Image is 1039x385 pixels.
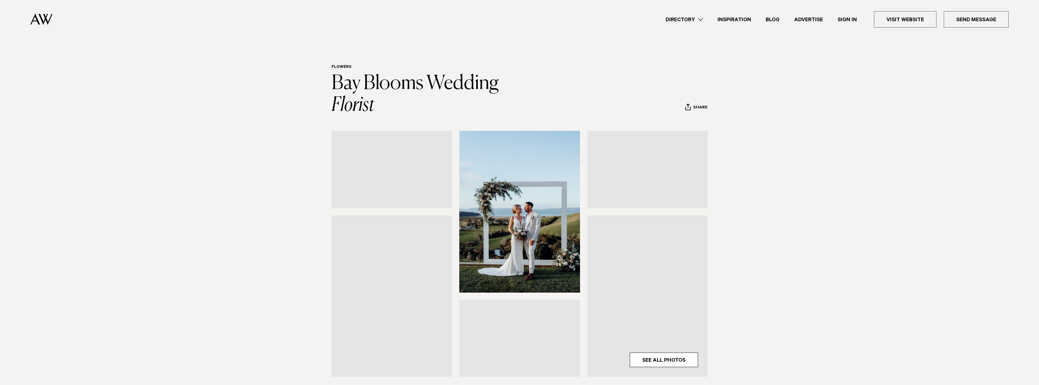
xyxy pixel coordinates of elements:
button: Share [685,103,708,112]
a: Inspiration [710,15,758,24]
span: Share [693,105,707,111]
img: Auckland Weddings Logo [30,14,52,25]
a: Send Message [944,11,1009,28]
a: Sign In [830,15,864,24]
a: Bay Blooms Wedding Florist [332,74,502,115]
a: Directory [658,15,710,24]
a: Blog [758,15,787,24]
a: Advertise [787,15,830,24]
a: Flowers [332,65,352,70]
a: See All Photos [630,353,698,367]
a: Visit Website [874,11,936,28]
